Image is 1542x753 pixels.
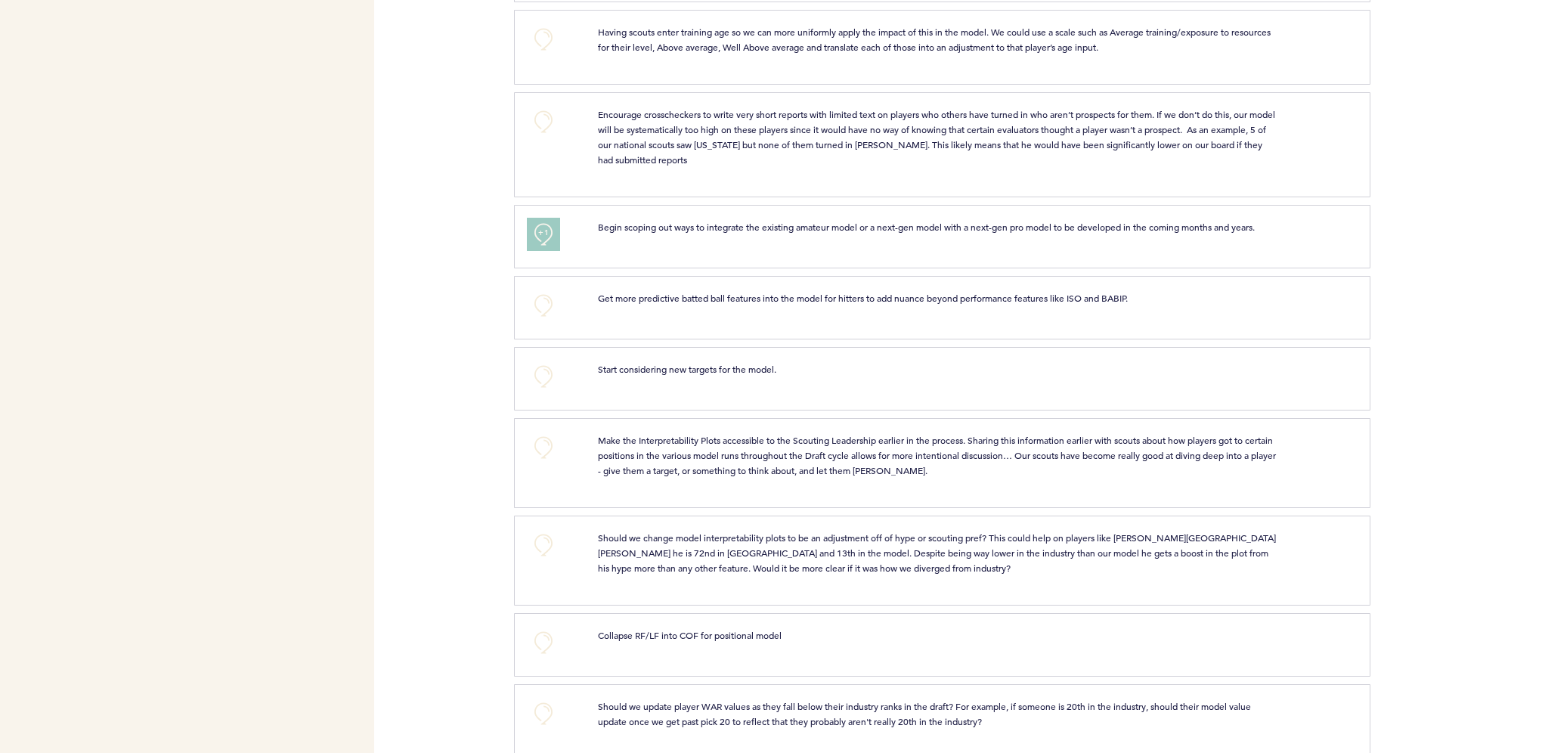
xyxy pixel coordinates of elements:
span: Should we change model interpretability plots to be an adjustment off of hype or scouting pref? T... [598,531,1276,574]
span: Begin scoping out ways to integrate the existing amateur model or a next-gen model with a next-ge... [598,221,1255,233]
span: Encourage crosscheckers to write very short reports with limited text on players who others have ... [598,108,1277,166]
span: Should we update player WAR values as they fall below their industry ranks in the draft? For exam... [598,700,1253,727]
span: Get more predictive batted ball features into the model for hitters to add nuance beyond performa... [598,292,1128,304]
span: Collapse RF/LF into COF for positional model [598,629,782,641]
span: Start considering new targets for the model. [598,363,776,375]
button: +1 [528,219,559,249]
span: +1 [538,225,549,240]
span: Having scouts enter training age so we can more uniformly apply the impact of this in the model. ... [598,26,1273,53]
span: Make the Interpretability Plots accessible to the Scouting Leadership earlier in the process. Sha... [598,434,1278,476]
